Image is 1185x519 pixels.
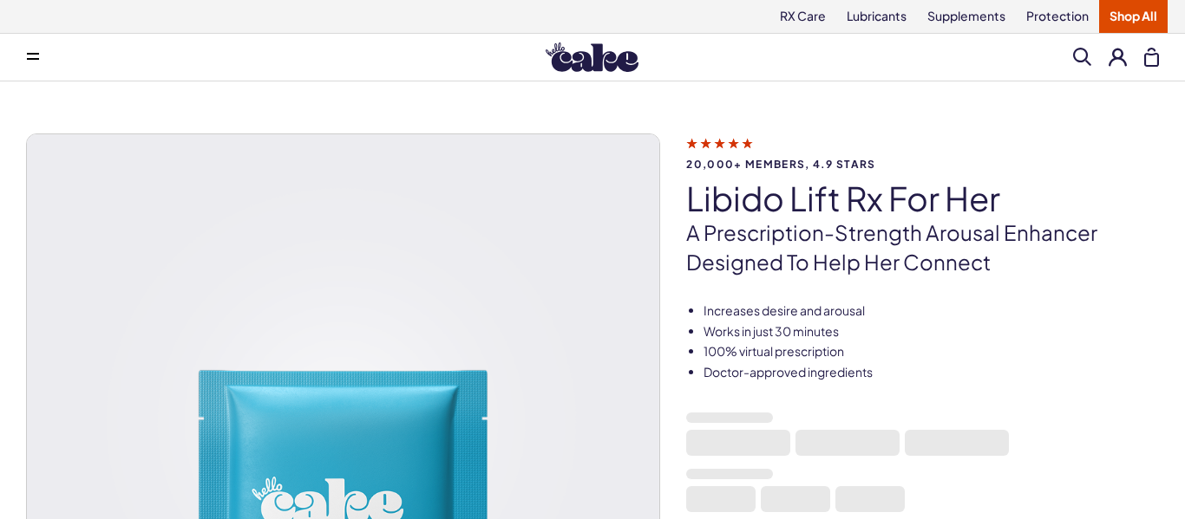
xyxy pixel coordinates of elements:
li: 100% virtual prescription [704,343,1159,360]
li: Doctor-approved ingredients [704,364,1159,381]
li: Increases desire and arousal [704,302,1159,320]
p: A prescription-strength arousal enhancer designed to help her connect [686,218,1159,276]
li: Works in just 30 minutes [704,323,1159,341]
a: 20,000+ members, 4.9 stars [686,135,1159,170]
h1: Libido Lift Rx For Her [686,180,1159,217]
span: 20,000+ members, 4.9 stars [686,159,1159,170]
img: Hello Cake [546,42,638,72]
